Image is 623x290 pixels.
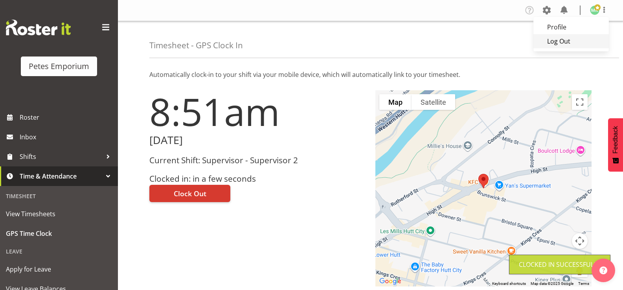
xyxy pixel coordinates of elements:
button: Keyboard shortcuts [492,281,526,286]
span: Clock Out [174,188,206,199]
span: Roster [20,111,114,123]
span: GPS Time Clock [6,228,112,239]
img: Rosterit website logo [6,20,71,35]
span: Inbox [20,131,114,143]
h2: [DATE] [149,134,366,146]
span: Shifts [20,151,102,162]
img: help-xxl-2.png [599,266,607,274]
a: Terms (opens in new tab) [578,281,589,286]
a: Profile [533,20,609,34]
span: Map data ©2025 Google [531,281,573,286]
button: Feedback - Show survey [608,118,623,171]
div: Clocked in Successfully [519,260,601,269]
a: GPS Time Clock [2,224,116,243]
a: Apply for Leave [2,259,116,279]
a: Log Out [533,34,609,48]
span: Apply for Leave [6,263,112,275]
p: Automatically clock-in to your shift via your mobile device, which will automatically link to you... [149,70,592,79]
img: Google [377,276,403,286]
h1: 8:51am [149,90,366,133]
div: Petes Emporium [29,60,89,72]
button: Toggle fullscreen view [572,94,588,110]
span: View Timesheets [6,208,112,220]
button: Show satellite imagery [412,94,455,110]
span: Feedback [612,126,619,153]
div: Timesheet [2,188,116,204]
a: View Timesheets [2,204,116,224]
button: Clock Out [149,185,230,202]
h3: Current Shift: Supervisor - Supervisor 2 [149,156,366,165]
img: melanie-richardson713.jpg [590,5,599,15]
span: Time & Attendance [20,170,102,182]
div: Leave [2,243,116,259]
h4: Timesheet - GPS Clock In [149,41,243,50]
button: Map camera controls [572,233,588,249]
button: Show street map [379,94,412,110]
a: Open this area in Google Maps (opens a new window) [377,276,403,286]
h3: Clocked in: in a few seconds [149,174,366,183]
